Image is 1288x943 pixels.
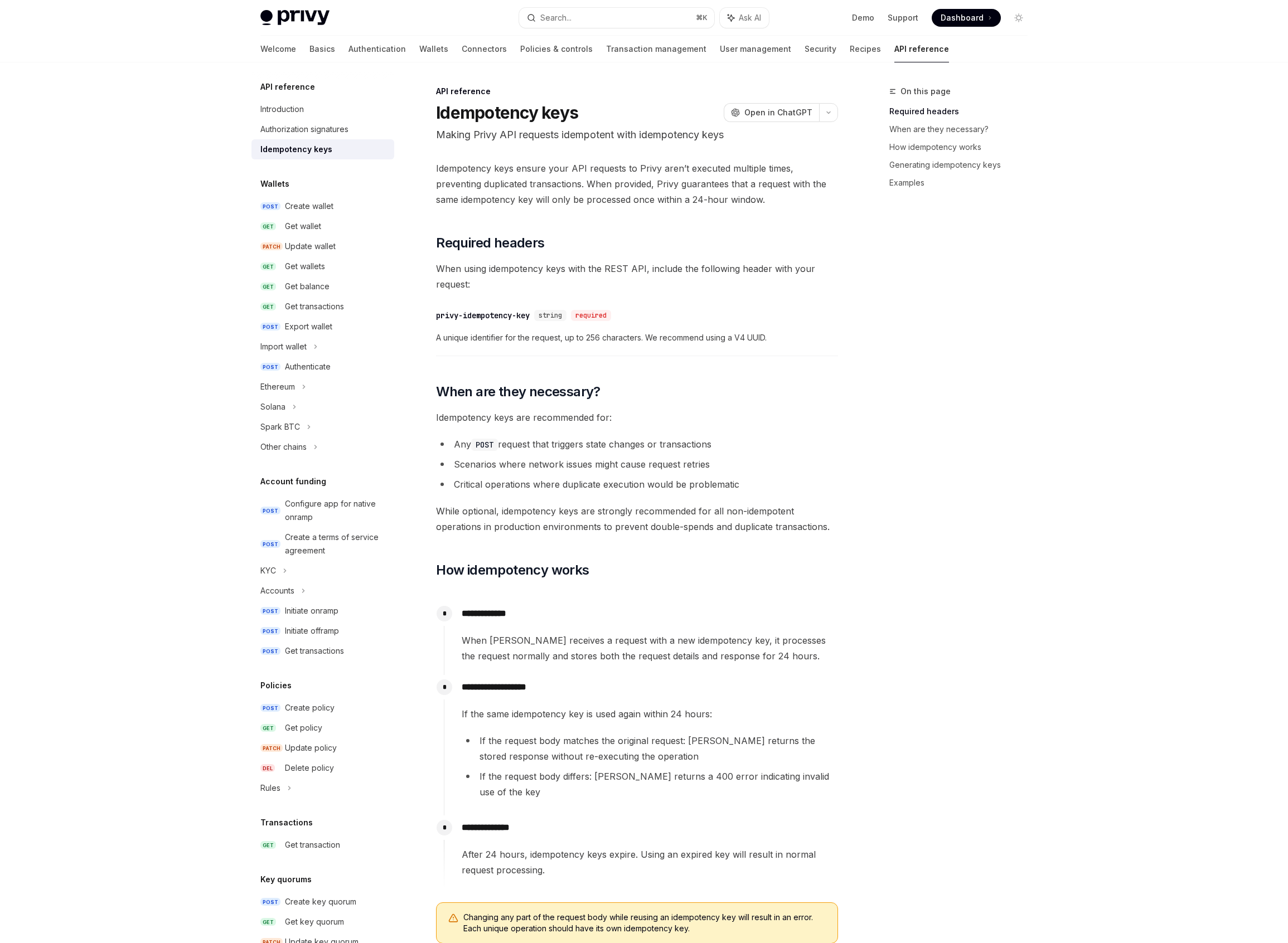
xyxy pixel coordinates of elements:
div: Introduction [260,103,304,116]
div: Get key quorum [285,915,344,929]
span: When using idempotency keys with the REST API, include the following header with your request: [436,261,838,292]
a: How idempotency works [889,138,1037,156]
a: POSTGet transactions [251,641,394,661]
div: Spark BTC [260,420,300,434]
li: Critical operations where duplicate execution would be problematic [436,477,838,492]
a: POSTCreate policy [251,698,394,718]
div: Get wallets [285,260,325,273]
span: GET [260,303,276,311]
span: string [539,311,562,320]
a: Examples [889,174,1037,192]
a: POSTAuthenticate [251,357,394,377]
svg: Warning [448,913,459,924]
div: Get policy [285,721,322,735]
span: Open in ChatGPT [744,107,812,118]
div: Configure app for native onramp [285,497,388,524]
span: Idempotency keys ensure your API requests to Privy aren’t executed multiple times, preventing dup... [436,161,838,207]
div: Create a terms of service agreement [285,531,388,557]
a: Policies & controls [520,36,593,62]
div: Accounts [260,584,294,597]
span: GET [260,263,276,271]
a: Welcome [260,36,296,62]
button: Ask AI [720,8,769,28]
span: Dashboard [941,12,984,23]
div: Get transactions [285,300,344,313]
div: Export wallet [285,320,332,333]
div: Ethereum [260,380,295,393]
span: Idempotency keys are recommended for: [436,410,838,425]
div: Search... [540,11,572,25]
h5: Transactions [260,816,313,829]
h5: Key quorums [260,873,312,886]
a: GETGet key quorum [251,912,394,932]
span: POST [260,704,280,712]
div: Update policy [285,741,337,755]
span: POST [260,540,280,548]
span: PATCH [260,242,283,251]
h5: Wallets [260,177,289,191]
a: DELDelete policy [251,758,394,778]
a: POSTInitiate offramp [251,621,394,641]
h5: Policies [260,679,292,692]
a: API reference [894,36,949,62]
a: Connectors [462,36,507,62]
div: Get transaction [285,838,340,852]
h1: Idempotency keys [436,103,578,123]
a: POSTExport wallet [251,317,394,337]
div: KYC [260,564,276,577]
div: Get balance [285,280,330,293]
a: Dashboard [932,9,1001,27]
div: Initiate onramp [285,604,338,618]
div: Get wallet [285,220,321,233]
span: GET [260,724,276,732]
a: GETGet wallets [251,256,394,276]
a: When are they necessary? [889,120,1037,138]
p: Making Privy API requests idempotent with idempotency keys [436,127,838,143]
span: GET [260,283,276,291]
div: Import wallet [260,340,307,353]
div: Authorization signatures [260,123,348,136]
a: PATCHUpdate wallet [251,236,394,256]
div: Delete policy [285,761,334,775]
span: While optional, idempotency keys are strongly recommended for all non-idempotent operations in pr... [436,503,838,534]
div: Initiate offramp [285,624,339,638]
div: Create policy [285,701,335,714]
span: POST [260,898,280,906]
div: Rules [260,781,280,795]
code: POST [471,439,498,451]
li: Scenarios where network issues might cause request retries [436,456,838,472]
div: Create key quorum [285,895,356,908]
span: On this page [900,85,951,98]
a: POSTCreate a terms of service agreement [251,527,394,561]
span: A unique identifier for the request, up to 256 characters. We recommend using a V4 UUID. [436,331,838,344]
span: POST [260,202,280,211]
a: POSTInitiate onramp [251,601,394,621]
a: GETGet transaction [251,835,394,855]
button: Toggle dark mode [1010,9,1028,27]
a: Demo [852,12,874,23]
span: POST [260,627,280,635]
div: privy-idempotency-key [436,310,530,321]
a: Introduction [251,99,394,119]
div: Authenticate [285,360,331,373]
div: Idempotency keys [260,143,332,156]
a: Recipes [850,36,881,62]
span: How idempotency works [436,561,589,579]
a: Idempotency keys [251,139,394,159]
span: If the same idempotency key is used again within 24 hours: [462,706,837,722]
li: If the request body differs: [PERSON_NAME] returns a 400 error indicating invalid use of the key [462,769,837,800]
span: When are they necessary? [436,383,601,401]
div: API reference [436,86,838,97]
a: GETGet balance [251,276,394,296]
span: POST [260,647,280,655]
a: Generating idempotency keys [889,156,1037,174]
li: If the request body matches the original request: [PERSON_NAME] returns the stored response witho... [462,733,837,764]
h5: API reference [260,80,315,94]
a: Authentication [348,36,406,62]
a: Transaction management [606,36,706,62]
a: Authorization signatures [251,119,394,139]
a: GETGet wallet [251,216,394,236]
span: When [PERSON_NAME] receives a request with a new idempotency key, it processes the request normal... [462,633,837,664]
span: POST [260,363,280,371]
a: GETGet policy [251,718,394,738]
